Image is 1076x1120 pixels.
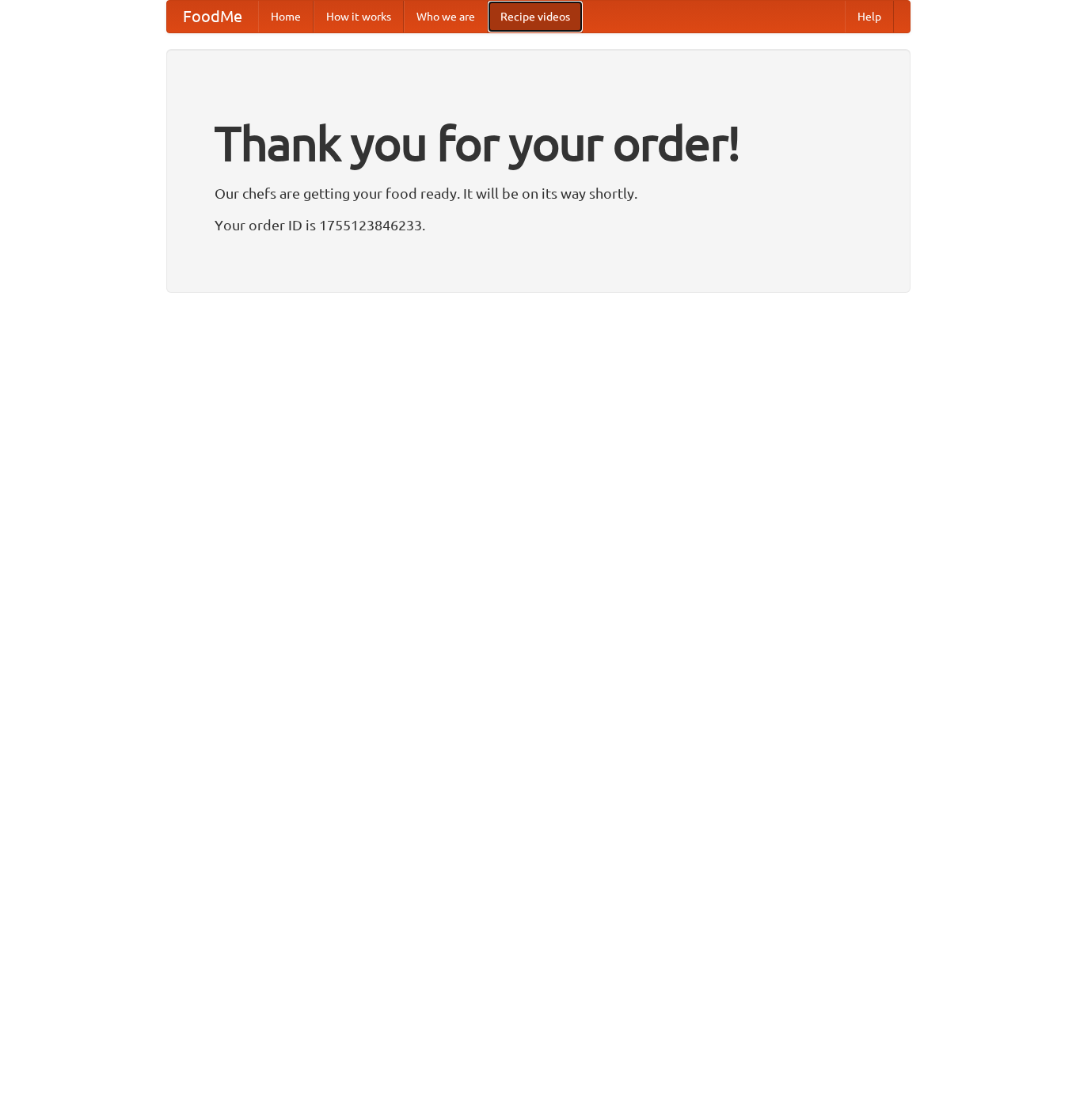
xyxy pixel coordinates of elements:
[215,213,862,237] p: Your order ID is 1755123846233.
[167,1,258,32] a: FoodMe
[258,1,314,32] a: Home
[488,1,583,32] a: Recipe videos
[404,1,488,32] a: Who we are
[314,1,404,32] a: How it works
[215,105,862,181] h1: Thank you for your order!
[845,1,894,32] a: Help
[215,181,862,205] p: Our chefs are getting your food ready. It will be on its way shortly.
